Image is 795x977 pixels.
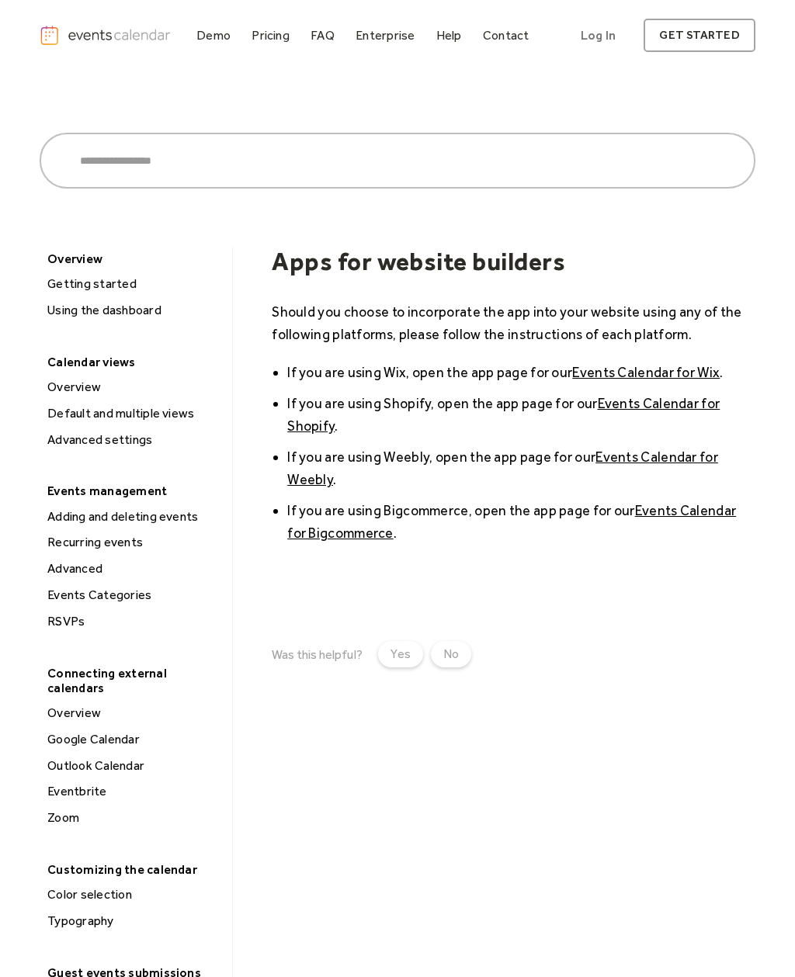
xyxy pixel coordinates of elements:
a: FAQ [304,25,341,46]
div: Outlook Calendar [43,756,226,776]
a: Log In [565,19,631,52]
div: Recurring events [43,532,226,553]
div: Customizing the calendar [40,857,224,882]
div: Google Calendar [43,729,226,750]
a: Events Categories [41,585,226,605]
div: Overview [43,703,226,723]
div: Calendar views [40,350,224,374]
div: Events Categories [43,585,226,605]
a: Yes [378,641,423,667]
h1: Apps for website builders [272,247,755,276]
div: Enterprise [356,31,415,40]
li: If you are using Weebly, open the app page for our . [287,445,755,490]
a: Default and multiple views [41,404,226,424]
div: Overview [40,247,224,271]
div: Color selection [43,885,226,905]
div: Using the dashboard [43,300,226,320]
div: Zoom [43,808,226,828]
a: Getting started [41,274,226,294]
div: RSVPs [43,611,226,632]
p: Should you choose to incorporate the app into your website using any of the following platforms, ... [272,300,755,345]
a: Typography [41,911,226,931]
div: Advanced [43,559,226,579]
div: Yes [391,645,411,663]
div: Pricing [252,31,290,40]
a: Help [430,25,468,46]
div: Demo [196,31,231,40]
div: FAQ [311,31,335,40]
a: Recurring events [41,532,226,553]
p: ‍ [272,556,755,579]
a: Events Calendar for Shopify [287,395,720,434]
a: Enterprise [349,25,421,46]
a: Demo [190,25,237,46]
li: If you are using Wix, open the app page for our . [287,361,755,383]
div: Overview [43,377,226,397]
a: home [40,25,172,45]
a: RSVPs [41,611,226,632]
a: Contact [477,25,536,46]
a: No [431,641,471,667]
a: Advanced [41,559,226,579]
a: Events Calendar for Weebly [287,449,718,487]
div: Events management [40,479,224,503]
a: Advanced settings [41,430,226,450]
a: Adding and deleting events [41,507,226,527]
div: Contact [483,31,529,40]
div: No [443,645,459,663]
a: Eventbrite [41,781,226,802]
a: get started [644,19,755,52]
div: Getting started [43,274,226,294]
div: Eventbrite [43,781,226,802]
li: If you are using Bigcommerce, open the app page for our . [287,499,755,544]
a: Outlook Calendar [41,756,226,776]
a: Zoom [41,808,226,828]
a: Events Calendar for Wix [572,364,720,380]
a: Using the dashboard [41,300,226,320]
div: Typography [43,911,226,931]
li: If you are using Shopify, open the app page for our . [287,392,755,437]
div: Was this helpful? [272,647,362,662]
div: Advanced settings [43,430,226,450]
div: Help [436,31,462,40]
a: Color selection [41,885,226,905]
div: Connecting external calendars [40,661,224,700]
div: Adding and deleting events [43,507,226,527]
a: Overview [41,703,226,723]
a: Google Calendar [41,729,226,750]
a: Overview [41,377,226,397]
a: Pricing [245,25,296,46]
div: Default and multiple views [43,404,226,424]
